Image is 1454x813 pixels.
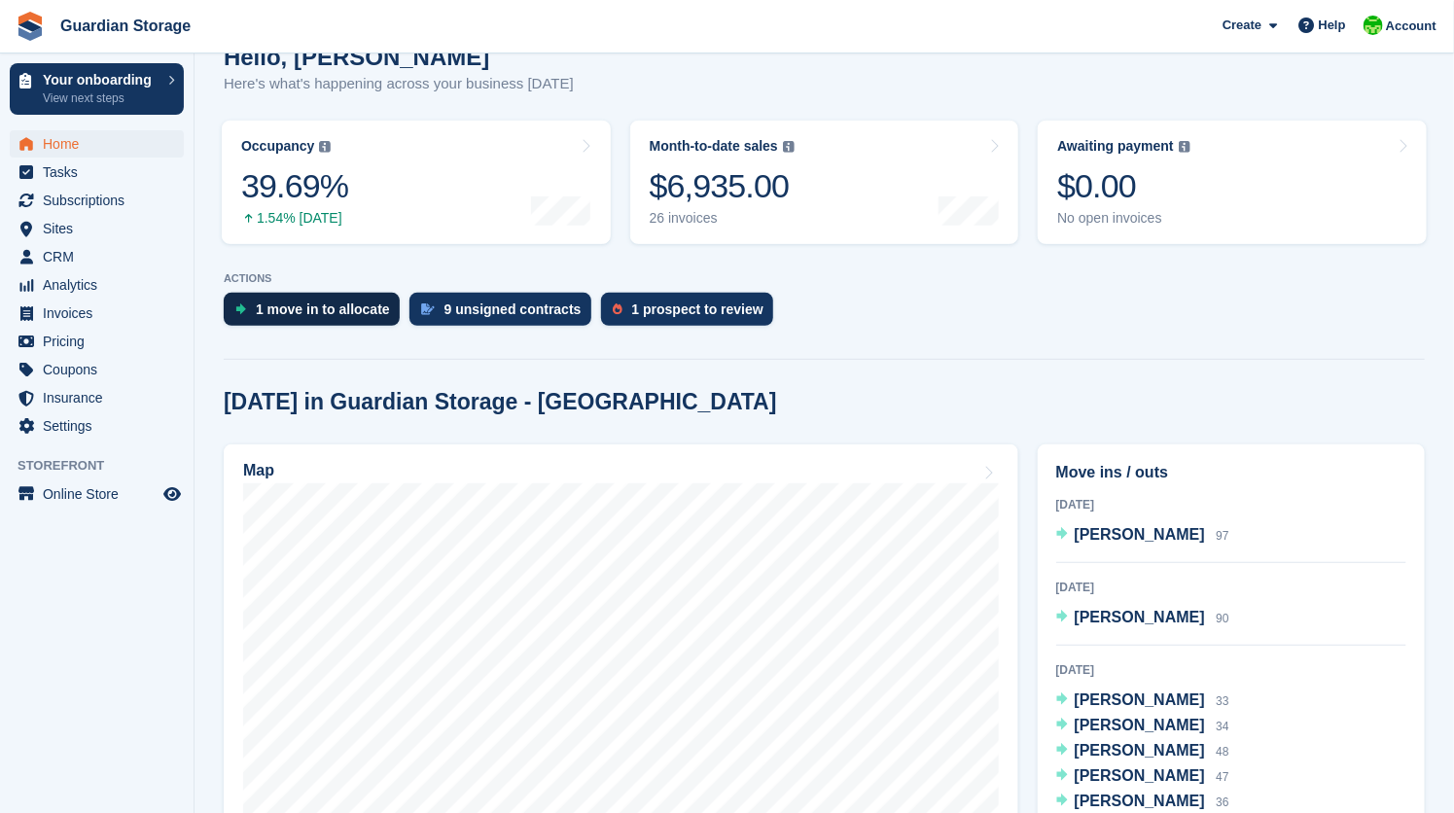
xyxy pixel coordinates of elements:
div: [DATE] [1056,496,1406,513]
div: 26 invoices [650,210,795,227]
span: Help [1319,16,1346,35]
p: ACTIONS [224,272,1425,285]
h2: Move ins / outs [1056,461,1406,484]
span: Account [1386,17,1436,36]
span: Settings [43,412,160,440]
span: Home [43,130,160,158]
a: menu [10,130,184,158]
span: Coupons [43,356,160,383]
span: [PERSON_NAME] [1075,793,1205,809]
span: [PERSON_NAME] [1075,609,1205,625]
img: stora-icon-8386f47178a22dfd0bd8f6a31ec36ba5ce8667c1dd55bd0f319d3a0aa187defe.svg [16,12,45,41]
span: Invoices [43,300,160,327]
span: 36 [1216,795,1228,809]
span: Insurance [43,384,160,411]
a: menu [10,356,184,383]
span: Sites [43,215,160,242]
a: menu [10,215,184,242]
a: [PERSON_NAME] 97 [1056,523,1229,548]
a: menu [10,412,184,440]
a: Guardian Storage [53,10,198,42]
span: Pricing [43,328,160,355]
span: 90 [1216,612,1228,625]
p: Your onboarding [43,73,159,87]
div: Awaiting payment [1057,138,1174,155]
div: No open invoices [1057,210,1190,227]
a: menu [10,328,184,355]
div: 9 unsigned contracts [444,301,582,317]
h2: [DATE] in Guardian Storage - [GEOGRAPHIC_DATA] [224,389,777,415]
a: menu [10,187,184,214]
span: [PERSON_NAME] [1075,526,1205,543]
a: Awaiting payment $0.00 No open invoices [1038,121,1427,244]
div: $6,935.00 [650,166,795,206]
p: View next steps [43,89,159,107]
span: CRM [43,243,160,270]
span: 34 [1216,720,1228,733]
span: 47 [1216,770,1228,784]
a: [PERSON_NAME] 48 [1056,739,1229,764]
img: icon-info-grey-7440780725fd019a000dd9b08b2336e03edf1995a4989e88bcd33f0948082b44.svg [783,141,795,153]
a: menu [10,384,184,411]
img: Andrew Kinakin [1364,16,1383,35]
div: [DATE] [1056,579,1406,596]
span: 97 [1216,529,1228,543]
span: 33 [1216,694,1228,708]
a: Occupancy 39.69% 1.54% [DATE] [222,121,611,244]
span: Tasks [43,159,160,186]
span: Storefront [18,456,194,476]
span: Online Store [43,480,160,508]
img: contract_signature_icon-13c848040528278c33f63329250d36e43548de30e8caae1d1a13099fd9432cc5.svg [421,303,435,315]
a: [PERSON_NAME] 47 [1056,764,1229,790]
span: Create [1223,16,1261,35]
div: Occupancy [241,138,314,155]
a: menu [10,159,184,186]
a: menu [10,300,184,327]
div: 39.69% [241,166,348,206]
span: [PERSON_NAME] [1075,767,1205,784]
div: 1.54% [DATE] [241,210,348,227]
a: Your onboarding View next steps [10,63,184,115]
div: [DATE] [1056,661,1406,679]
img: move_ins_to_allocate_icon-fdf77a2bb77ea45bf5b3d319d69a93e2d87916cf1d5bf7949dd705db3b84f3ca.svg [235,303,246,315]
img: icon-info-grey-7440780725fd019a000dd9b08b2336e03edf1995a4989e88bcd33f0948082b44.svg [1179,141,1190,153]
p: Here's what's happening across your business [DATE] [224,73,574,95]
h2: Map [243,462,274,479]
span: Subscriptions [43,187,160,214]
a: [PERSON_NAME] 34 [1056,714,1229,739]
a: 9 unsigned contracts [409,293,601,336]
h1: Hello, [PERSON_NAME] [224,44,574,70]
span: [PERSON_NAME] [1075,717,1205,733]
div: Month-to-date sales [650,138,778,155]
a: [PERSON_NAME] 90 [1056,606,1229,631]
a: 1 prospect to review [601,293,783,336]
span: 48 [1216,745,1228,759]
a: menu [10,271,184,299]
span: Analytics [43,271,160,299]
a: menu [10,480,184,508]
div: 1 move in to allocate [256,301,390,317]
span: [PERSON_NAME] [1075,691,1205,708]
a: menu [10,243,184,270]
div: $0.00 [1057,166,1190,206]
span: [PERSON_NAME] [1075,742,1205,759]
img: prospect-51fa495bee0391a8d652442698ab0144808aea92771e9ea1ae160a38d050c398.svg [613,303,622,315]
a: Preview store [160,482,184,506]
div: 1 prospect to review [632,301,763,317]
a: 1 move in to allocate [224,293,409,336]
a: Month-to-date sales $6,935.00 26 invoices [630,121,1019,244]
img: icon-info-grey-7440780725fd019a000dd9b08b2336e03edf1995a4989e88bcd33f0948082b44.svg [319,141,331,153]
a: [PERSON_NAME] 33 [1056,689,1229,714]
